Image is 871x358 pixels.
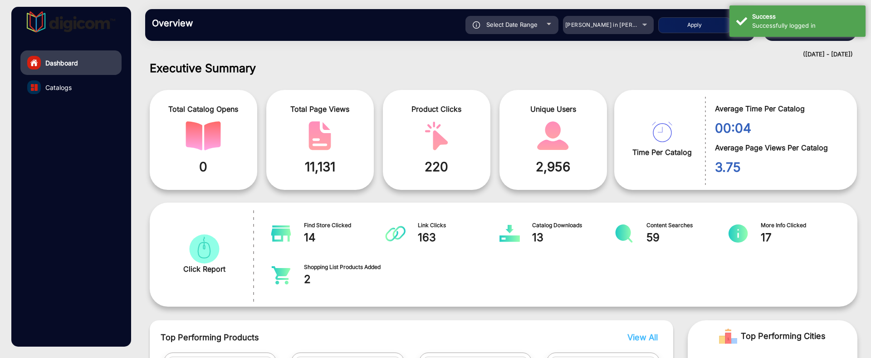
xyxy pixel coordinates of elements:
[271,224,291,243] img: catalog
[506,104,600,114] span: Unique Users
[152,18,279,29] h3: Overview
[419,121,454,150] img: catalog
[486,21,538,28] span: Select Date Range
[302,121,338,150] img: catalog
[304,263,386,271] span: Shopping List Products Added
[715,103,843,114] span: Average Time Per Catalog
[715,158,843,177] span: 3.75
[532,229,614,246] span: 13
[31,84,38,91] img: catalog
[304,221,386,229] span: Find Store Clicked
[304,229,386,246] span: 14
[150,61,857,75] h1: Executive Summary
[535,121,571,150] img: catalog
[741,327,826,345] span: Top Performing Cities
[728,224,749,243] img: catalog
[45,58,78,68] span: Dashboard
[385,224,406,243] img: catalog
[646,229,729,246] span: 59
[658,17,731,33] button: Apply
[627,333,658,342] span: View All
[183,264,225,274] span: Click Report
[304,271,386,288] span: 2
[565,21,665,28] span: [PERSON_NAME] in [PERSON_NAME]
[719,327,737,345] img: Rank image
[27,11,116,32] img: vmg-logo
[273,157,367,176] span: 11,131
[45,83,72,92] span: Catalogs
[273,104,367,114] span: Total Page Views
[625,331,656,343] button: View All
[157,104,250,114] span: Total Catalog Opens
[752,21,859,30] div: Successfully logged in
[390,157,484,176] span: 220
[652,122,672,142] img: catalog
[418,229,500,246] span: 163
[646,221,729,229] span: Content Searches
[136,50,853,59] div: ([DATE] - [DATE])
[186,234,222,264] img: catalog
[418,221,500,229] span: Link Clicks
[761,221,843,229] span: More Info Clicked
[715,119,843,138] span: 00:04
[506,157,600,176] span: 2,956
[20,75,122,99] a: Catalogs
[157,157,250,176] span: 0
[532,221,614,229] span: Catalog Downloads
[161,331,543,343] span: Top Performing Products
[614,224,634,243] img: catalog
[186,121,221,150] img: catalog
[30,59,38,67] img: home
[390,104,484,114] span: Product Clicks
[20,50,122,75] a: Dashboard
[761,229,843,246] span: 17
[499,224,520,243] img: catalog
[715,142,843,153] span: Average Page Views Per Catalog
[473,21,480,29] img: icon
[752,12,859,21] div: Success
[271,266,291,284] img: catalog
